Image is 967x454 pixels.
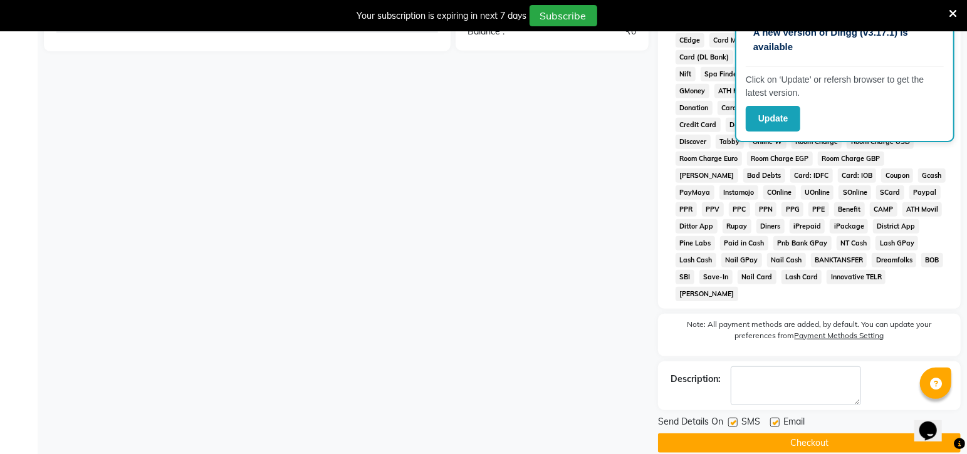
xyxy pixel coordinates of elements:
span: SOnline [839,185,871,200]
span: Rupay [723,219,751,234]
span: [PERSON_NAME] [676,287,738,301]
div: ₹0 [552,25,646,38]
span: Innovative TELR [827,270,886,284]
span: Discover [676,135,711,149]
div: Balance : [459,25,552,38]
span: Dreamfolks [872,253,916,267]
span: Bad Debts [743,168,785,183]
span: Lash GPay [876,236,918,250]
span: Lash Cash [676,253,716,267]
span: Email [783,415,805,431]
div: Your subscription is expiring in next 7 days [357,9,527,23]
span: Lash Card [781,270,822,284]
span: Card (DL Bank) [676,50,733,64]
span: iPackage [830,219,868,234]
span: Spa Finder [701,67,744,81]
span: Coupon [881,168,913,183]
span: Gcash [918,168,946,183]
button: Update [746,106,800,132]
button: Subscribe [530,5,597,26]
span: SBI [676,270,694,284]
span: Paid in Cash [720,236,768,250]
span: Tabby [716,135,744,149]
span: UOnline [801,185,834,200]
span: CAMP [870,202,897,217]
span: Nail Card [738,270,776,284]
span: NT Cash [837,236,871,250]
span: ATH Movil [714,84,755,98]
span: Instamojo [719,185,758,200]
span: Card M [709,33,741,48]
span: Send Details On [658,415,723,431]
div: Description: [671,373,721,386]
span: [PERSON_NAME] [676,168,738,183]
span: Room Charge EGP [747,152,813,166]
span: PPC [729,202,750,217]
label: Payment Methods Setting [795,330,884,341]
span: Nail Cash [767,253,806,267]
span: PPE [808,202,829,217]
span: BANKTANSFER [811,253,867,267]
span: PPV [702,202,724,217]
span: COnline [763,185,796,200]
span: District App [873,219,919,234]
span: PPN [755,202,777,217]
span: PPR [676,202,697,217]
span: Debit Card [726,118,769,132]
span: Nail GPay [721,253,762,267]
iframe: chat widget [914,404,954,441]
span: Pine Labs [676,236,715,250]
span: PPG [781,202,803,217]
span: Nift [676,67,696,81]
span: SCard [876,185,904,200]
span: Save-In [699,270,733,284]
label: Note: All payment methods are added, by default. You can update your preferences from [671,319,948,346]
span: ATH Movil [902,202,943,217]
span: Room Charge GBP [818,152,884,166]
span: Paypal [909,185,941,200]
span: Card on File [718,101,764,115]
span: Pnb Bank GPay [773,236,832,250]
span: Room Charge Euro [676,152,742,166]
span: GMoney [676,84,709,98]
span: Benefit [834,202,865,217]
span: BOB [921,253,943,267]
span: Dittor App [676,219,718,234]
span: Card: IDFC [790,168,833,183]
span: Card: IOB [838,168,877,183]
button: Checkout [658,433,961,453]
p: A new version of Dingg (v3.17.1) is available [753,26,936,54]
span: Donation [676,101,713,115]
span: SMS [741,415,760,431]
span: CEdge [676,33,704,48]
span: PayMaya [676,185,714,200]
span: Credit Card [676,118,721,132]
span: Diners [756,219,785,234]
span: iPrepaid [790,219,825,234]
p: Click on ‘Update’ or refersh browser to get the latest version. [746,73,944,100]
